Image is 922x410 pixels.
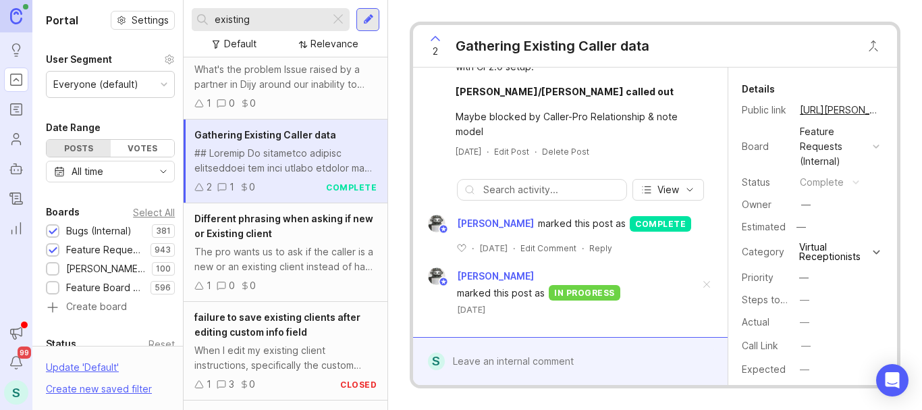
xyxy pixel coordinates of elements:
svg: toggle icon [153,166,174,177]
div: — [792,218,810,236]
label: Expected [742,363,786,375]
p: 596 [155,282,171,293]
div: Boards [46,204,80,220]
div: Board [742,139,789,154]
div: [PERSON_NAME] (Public) [66,261,145,276]
div: When I edit my existing client instructions, specifically the custom questions, I get a save fail... [194,343,377,373]
div: ## Loremip Do sitametco adipisc elitseddoei tem inci utlabo etdolor mag aliquaen adminim. Veni qu... [194,146,377,176]
span: 2 [433,44,438,59]
div: · [487,146,489,157]
img: member badge [439,224,449,234]
a: Justin Maxwell[PERSON_NAME] [420,215,538,232]
div: 1 [207,96,211,111]
div: What's the problem Issue raised by a partner in Dijy around our inability to update an existing c... [194,62,377,92]
div: Status [742,175,789,190]
div: Category [742,245,789,259]
span: Gathering Existing Caller data [194,129,336,140]
time: [DATE] [457,304,699,315]
a: Justin Maxwell[PERSON_NAME] [420,267,538,285]
a: Autopilot [4,157,28,181]
div: 0 [249,180,255,195]
a: Reporting [4,216,28,240]
div: Open Intercom Messenger [876,364,909,396]
div: [PERSON_NAME]/[PERSON_NAME] called out [456,86,674,97]
div: The pro wants us to ask if the caller is a new or an existing client instead of have you worked w... [194,245,377,274]
div: — [800,292,809,307]
img: member badge [439,277,449,287]
div: Feature Requests (Internal) [800,124,867,169]
button: Steps to Reproduce [796,291,813,309]
div: Status [46,336,76,352]
div: Default [224,36,256,51]
p: 943 [155,245,171,255]
a: Roadmaps [4,97,28,122]
span: View [657,183,679,197]
div: complete [800,175,844,190]
button: ProductboardID [797,384,815,402]
a: Gathering Existing Caller data## Loremip Do sitametco adipisc elitseddoei tem inci utlabo etdolor... [184,120,387,203]
div: — [800,362,809,377]
div: Everyone (default) [53,77,138,92]
div: Date Range [46,120,101,136]
input: Search... [215,12,325,27]
a: Different phrasing when asking if new or Existing clientThe pro wants us to ask if the caller is ... [184,203,387,302]
span: [PERSON_NAME] [457,216,534,231]
span: marked this post as [538,216,626,231]
img: Justin Maxwell [428,267,445,285]
a: [URL][PERSON_NAME] [796,101,884,119]
div: Maybe blocked by Caller-Pro Relationship & note model [456,109,701,139]
span: [PERSON_NAME] [457,269,534,284]
p: 100 [156,263,171,274]
div: Create new saved filter [46,382,152,396]
div: Relevance [310,36,358,51]
div: 1 [207,278,211,293]
span: marked this post as [457,286,545,301]
div: Owner [742,197,789,212]
div: complete [630,216,691,232]
button: Close button [860,32,887,59]
div: 0 [229,278,235,293]
button: Actual [796,313,813,331]
button: View [632,179,704,201]
div: · [535,146,537,157]
div: Feature Board Sandbox [DATE] [66,280,144,295]
div: in progress [549,285,620,301]
label: Priority [742,272,774,283]
button: Expected [796,361,813,378]
div: complete [326,182,377,193]
button: Settings [111,11,175,30]
div: 3 [229,377,234,392]
img: Justin Maxwell [428,215,445,232]
div: 0 [249,377,255,392]
a: failure to save existing clients after editing custom info fieldWhen I edit my existing client in... [184,302,387,401]
label: Actual [742,316,769,328]
button: Notifications [4,351,28,375]
time: [DATE] [479,243,508,253]
div: · [513,242,515,254]
div: · [582,242,584,254]
div: All time [72,164,103,179]
div: · [472,242,474,254]
div: Virtual Receptionists [799,242,869,261]
div: S [428,353,445,370]
a: Users [4,127,28,151]
label: Steps to Reproduce [742,294,834,305]
button: Call Link [797,337,815,355]
div: Public link [742,103,789,118]
span: 99 [18,347,31,359]
div: — [801,338,811,353]
img: Canny Home [10,8,22,24]
a: [DATE] [456,146,481,157]
button: S [4,380,28,405]
div: — [801,197,811,212]
a: Changelog [4,186,28,211]
time: [DATE] [456,147,481,157]
div: 1 [229,180,234,195]
div: Reset [148,340,175,348]
a: Update existing contact records in HubSpotWhat's the problem Issue raised by a partner in Dijy ar... [184,21,387,120]
h1: Portal [46,12,78,28]
div: 0 [250,96,256,111]
div: Details [742,81,775,97]
div: Select All [133,209,175,216]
